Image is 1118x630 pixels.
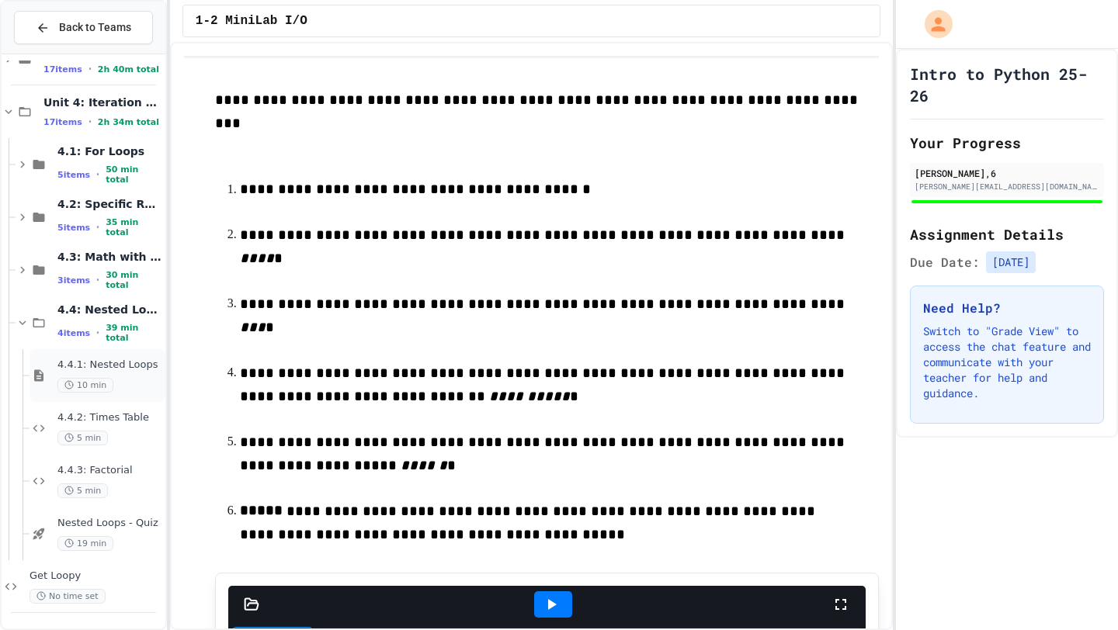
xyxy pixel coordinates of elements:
[57,170,90,180] span: 5 items
[57,411,162,424] span: 4.4.2: Times Table
[59,19,131,36] span: Back to Teams
[57,483,108,498] span: 5 min
[106,323,162,343] span: 39 min total
[98,117,159,127] span: 2h 34m total
[106,164,162,185] span: 50 min total
[57,358,162,372] span: 4.4.1: Nested Loops
[986,251,1036,273] span: [DATE]
[89,63,92,75] span: •
[57,250,162,264] span: 4.3: Math with Loops
[98,64,159,74] span: 2h 40m total
[196,12,307,30] span: 1-2 MiniLab I/O
[57,303,162,317] span: 4.4: Nested Loops
[43,64,82,74] span: 17 items
[57,197,162,211] span: 4.2: Specific Ranges
[910,132,1104,154] h2: Your Progress
[923,299,1091,317] h3: Need Help?
[96,327,99,339] span: •
[57,464,162,477] span: 4.4.3: Factorial
[923,324,1091,401] p: Switch to "Grade View" to access the chat feature and communicate with your teacher for help and ...
[14,11,153,44] button: Back to Teams
[915,166,1099,180] div: [PERSON_NAME],6
[910,63,1104,106] h1: Intro to Python 25-26
[57,328,90,338] span: 4 items
[96,274,99,286] span: •
[30,589,106,604] span: No time set
[57,275,90,286] span: 3 items
[57,223,90,233] span: 5 items
[57,517,162,530] span: Nested Loops - Quiz
[910,253,980,272] span: Due Date:
[106,270,162,290] span: 30 min total
[43,95,162,109] span: Unit 4: Iteration and Random Numbers
[89,116,92,128] span: •
[915,181,1099,192] div: [PERSON_NAME][EMAIL_ADDRESS][DOMAIN_NAME]
[43,117,82,127] span: 17 items
[57,144,162,158] span: 4.1: For Loops
[106,217,162,237] span: 35 min total
[96,168,99,181] span: •
[57,431,108,445] span: 5 min
[910,223,1104,245] h2: Assignment Details
[57,378,113,393] span: 10 min
[57,536,113,551] span: 19 min
[30,569,162,583] span: Get Loopy
[96,221,99,234] span: •
[908,6,957,42] div: My Account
